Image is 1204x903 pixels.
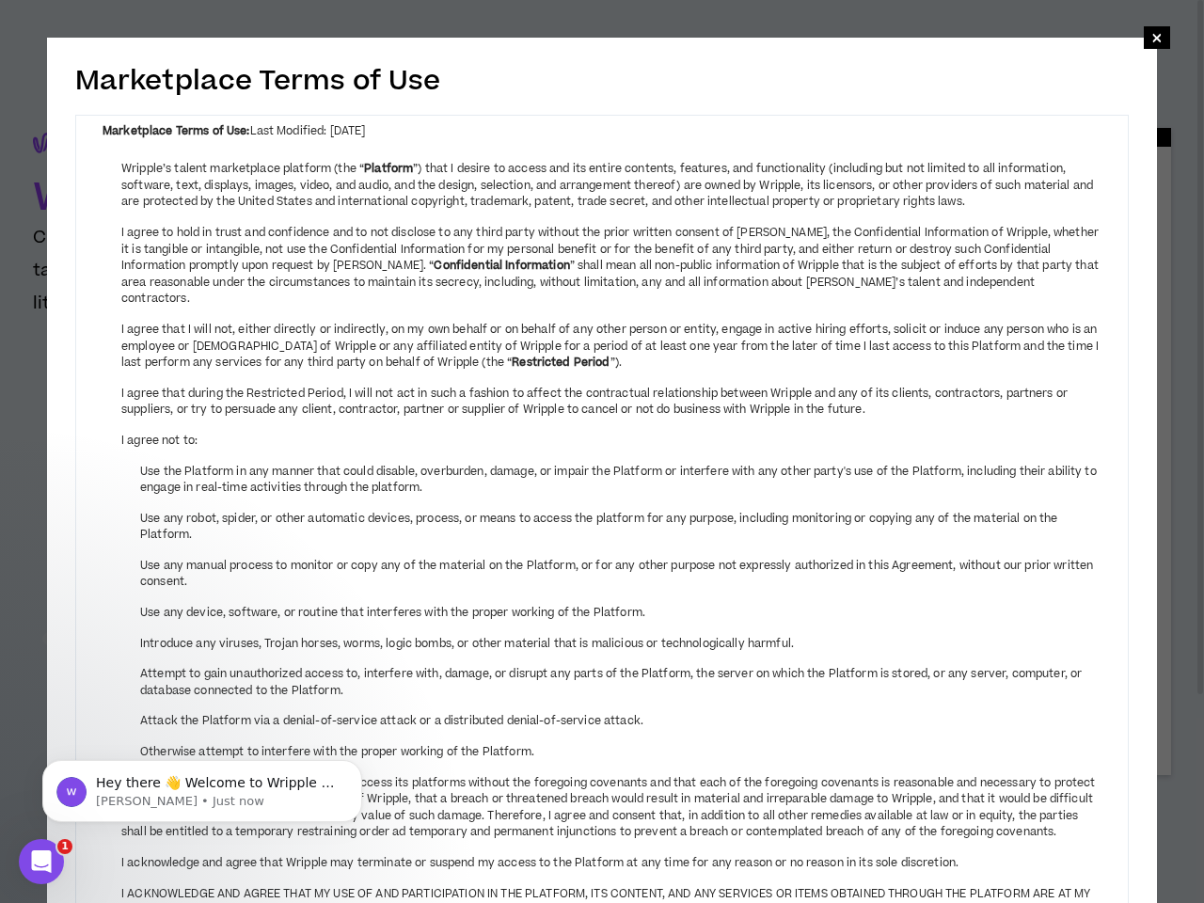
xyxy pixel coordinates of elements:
span: 1 [57,839,72,854]
li: Attack the Platform via a denial-of-service attack or a distributed denial-of-service attack. [140,713,1101,730]
li: I agree that Wripple would not allow me to access its platforms without the foregoing covenants a... [121,775,1101,841]
li: Otherwise attempt to interfere with the proper working of the Platform. [140,744,1101,761]
span: × [1151,26,1163,49]
strong: Restricted Period [512,355,610,371]
iframe: Intercom notifications message [14,721,390,852]
li: I agree that I will not, either directly or indirectly, on my own behalf or on behalf of any othe... [121,322,1101,372]
div: Last Modified: [DATE] [103,123,1101,140]
li: Use the Platform in any manner that could disable, overburden, damage, or impair the Platform or ... [140,464,1101,497]
li: Attempt to gain unauthorized access to, interfere with, damage, or disrupt any parts of the Platf... [140,666,1101,699]
li: Use any manual process to monitor or copy any of the material on the Platform, or for any other p... [140,558,1101,591]
iframe: Intercom live chat [19,839,64,884]
li: I agree to hold in trust and confidence and to not disclose to any third party without the prior ... [121,225,1101,308]
li: Use any device, software, or routine that interferes with the proper working of the Platform. [140,605,1101,622]
li: I agree not to: [121,433,1101,450]
li: Wripple’s talent marketplace platform (the “ ”) that I desire to access and its entire contents, ... [121,161,1101,211]
li: I agree that during the Restricted Period, I will not act in such a fashion to affect the contrac... [121,386,1101,419]
strong: Marketplace Terms of Use: [103,123,250,139]
strong: Confidential Information [434,258,569,274]
li: I acknowledge and agree that Wripple may terminate or suspend my access to the Platform at any ti... [121,855,1101,872]
li: Use any robot, spider, or other automatic devices, process, or means to access the platform for a... [140,511,1101,544]
li: Introduce any viruses, Trojan horses, worms, logic bombs, or other material that is malicious or ... [140,636,1101,653]
h2: Marketplace Terms of Use [75,61,1129,101]
strong: Platform [364,161,413,177]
